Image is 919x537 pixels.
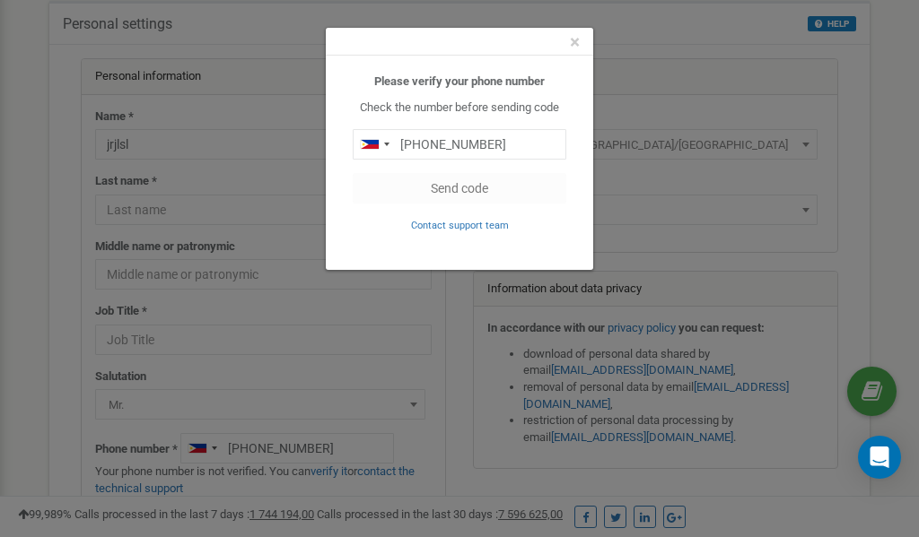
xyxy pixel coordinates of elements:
[353,129,566,160] input: 0905 123 4567
[570,33,580,52] button: Close
[411,218,509,231] a: Contact support team
[353,173,566,204] button: Send code
[374,74,545,88] b: Please verify your phone number
[411,220,509,231] small: Contact support team
[570,31,580,53] span: ×
[858,436,901,479] div: Open Intercom Messenger
[354,130,395,159] div: Telephone country code
[353,100,566,117] p: Check the number before sending code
